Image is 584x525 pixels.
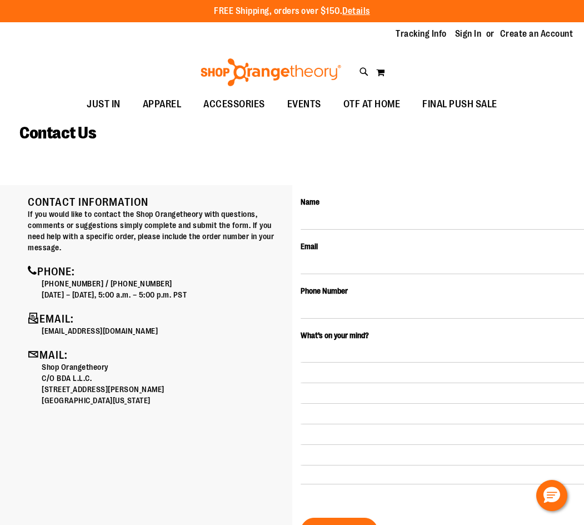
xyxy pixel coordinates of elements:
[19,123,96,142] span: Contact Us
[143,92,182,117] span: APPAREL
[42,278,284,289] p: [PHONE_NUMBER] / [PHONE_NUMBER]
[301,242,318,251] span: Email
[42,325,284,336] p: [EMAIL_ADDRESS][DOMAIN_NAME]
[422,92,497,117] span: FINAL PUSH SALE
[132,92,193,117] a: APPAREL
[42,373,284,384] p: C/O BDA L.L.C.
[28,209,284,253] p: If you would like to contact the Shop Orangetheory with questions, comments or suggestions simply...
[76,92,132,117] a: JUST IN
[287,92,321,117] span: EVENTS
[500,28,573,40] a: Create an Account
[28,311,284,325] h4: Email:
[276,92,332,117] a: EVENTS
[411,92,508,117] a: FINAL PUSH SALE
[455,28,482,40] a: Sign In
[342,6,370,16] a: Details
[203,92,265,117] span: ACCESSORIES
[42,289,284,300] p: [DATE] – [DATE], 5:00 a.m. – 5:00 p.m. PST
[536,480,567,511] button: Hello, have a question? Let’s chat.
[214,5,370,18] p: FREE Shipping, orders over $150.
[28,196,284,209] h4: Contact Information
[301,197,320,206] span: Name
[87,92,121,117] span: JUST IN
[301,286,348,295] span: Phone Number
[42,361,284,373] p: Shop Orangetheory
[343,92,401,117] span: OTF AT HOME
[199,58,343,86] img: Shop Orangetheory
[28,348,284,361] h4: Mail:
[42,395,284,406] p: [GEOGRAPHIC_DATA][US_STATE]
[332,92,412,117] a: OTF AT HOME
[28,264,284,278] h4: Phone:
[396,28,447,40] a: Tracking Info
[192,92,276,117] a: ACCESSORIES
[42,384,284,395] p: [STREET_ADDRESS][PERSON_NAME]
[301,331,369,340] span: What’s on your mind?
